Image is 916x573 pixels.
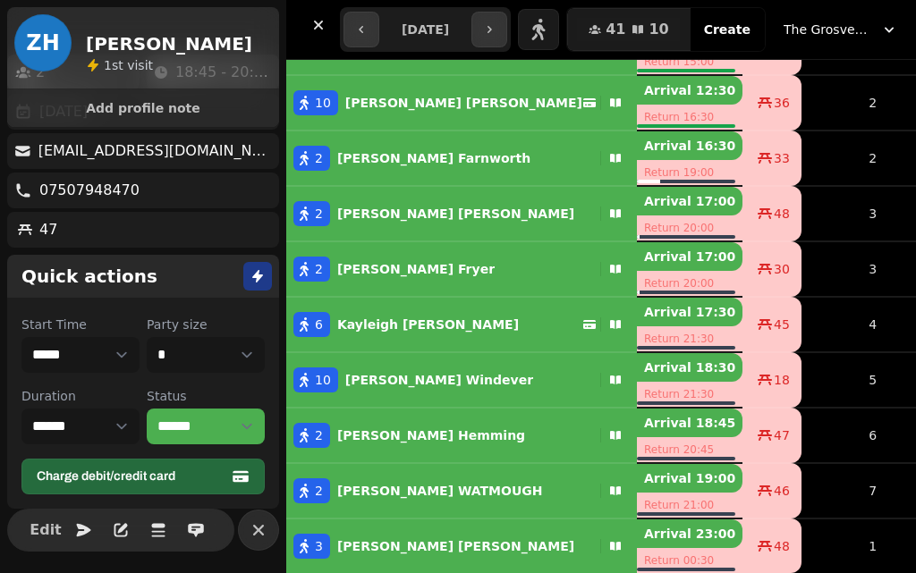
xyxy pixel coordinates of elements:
button: 2[PERSON_NAME] [PERSON_NAME] [286,192,637,235]
span: 2 [315,149,323,167]
button: 10[PERSON_NAME] Windever [286,358,637,401]
h2: Quick actions [21,264,157,289]
p: [PERSON_NAME] [PERSON_NAME] [337,205,574,223]
span: st [112,58,127,72]
span: 46 [774,482,790,500]
button: 2[PERSON_NAME] WATMOUGH [286,469,637,512]
label: Duration [21,387,140,405]
button: 3[PERSON_NAME] [PERSON_NAME] [286,525,637,568]
td: 6 [801,408,887,463]
p: [EMAIL_ADDRESS][DOMAIN_NAME] [38,140,272,162]
span: 6 [315,316,323,333]
span: 10 [315,371,331,389]
h2: [PERSON_NAME] [86,31,252,56]
p: Kayleigh [PERSON_NAME] [337,316,519,333]
span: Add profile note [29,102,258,114]
span: 47 [774,426,790,444]
p: Return 21:30 [637,326,742,351]
p: Return 21:00 [637,493,742,518]
p: Return 00:30 [637,548,742,573]
td: 5 [801,352,887,408]
p: Return 19:00 [637,160,742,185]
button: Add profile note [14,97,272,120]
p: [PERSON_NAME] Hemming [337,426,525,444]
p: Arrival 16:30 [637,131,742,160]
span: 18 [774,371,790,389]
span: 30 [774,260,790,278]
p: Arrival 18:30 [637,353,742,382]
p: Return 20:45 [637,437,742,462]
p: visit [104,56,153,74]
p: Arrival 17:30 [637,298,742,326]
td: 1 [801,518,887,573]
p: Arrival 18:45 [637,409,742,437]
span: Charge debit/credit card [37,470,228,483]
p: Return 16:30 [637,105,742,130]
p: [PERSON_NAME] WATMOUGH [337,482,543,500]
button: 10[PERSON_NAME] [PERSON_NAME] [286,81,637,124]
span: 2 [315,426,323,444]
p: Return 21:30 [637,382,742,407]
p: 47 [39,219,57,240]
p: Arrival 12:30 [637,76,742,105]
p: Return 15:00 [637,49,742,74]
span: 1 [104,58,112,72]
p: 07507948470 [39,180,140,201]
span: Edit [35,523,56,537]
td: 3 [801,186,887,241]
button: Charge debit/credit card [21,459,265,494]
span: 10 [315,94,331,112]
p: [PERSON_NAME] [PERSON_NAME] [345,94,582,112]
label: Start Time [21,316,140,333]
p: [PERSON_NAME] Fryer [337,260,495,278]
span: Create [704,23,751,36]
span: 41 [606,22,625,37]
span: 2 [315,205,323,223]
td: 2 [801,75,887,131]
span: 3 [315,537,323,555]
p: Arrival 23:00 [637,519,742,548]
p: [PERSON_NAME] Farnworth [337,149,530,167]
td: 2 [801,131,887,186]
span: 48 [774,537,790,555]
button: Create [690,8,765,51]
p: Return 20:00 [637,271,742,296]
span: ZH [26,32,60,54]
button: The Grosvenor [773,13,909,46]
span: 33 [774,149,790,167]
p: Arrival 19:00 [637,464,742,493]
button: 6Kayleigh [PERSON_NAME] [286,303,637,346]
span: The Grosvenor [784,21,873,38]
span: 36 [774,94,790,112]
button: 2[PERSON_NAME] Farnworth [286,137,637,180]
td: 7 [801,463,887,518]
button: Edit [28,512,64,548]
span: 2 [315,482,323,500]
p: Arrival 17:00 [637,242,742,271]
span: 45 [774,316,790,333]
p: Arrival 17:00 [637,187,742,215]
p: [PERSON_NAME] Windever [345,371,533,389]
td: 3 [801,241,887,297]
label: Party size [147,316,265,333]
button: 2[PERSON_NAME] Hemming [286,414,637,457]
p: [PERSON_NAME] [PERSON_NAME] [337,537,574,555]
span: 48 [774,205,790,223]
p: Return 20:00 [637,215,742,240]
span: 2 [315,260,323,278]
label: Status [147,387,265,405]
button: 4110 [567,8,691,51]
td: 4 [801,297,887,352]
span: 10 [649,22,668,37]
button: 2[PERSON_NAME] Fryer [286,248,637,291]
